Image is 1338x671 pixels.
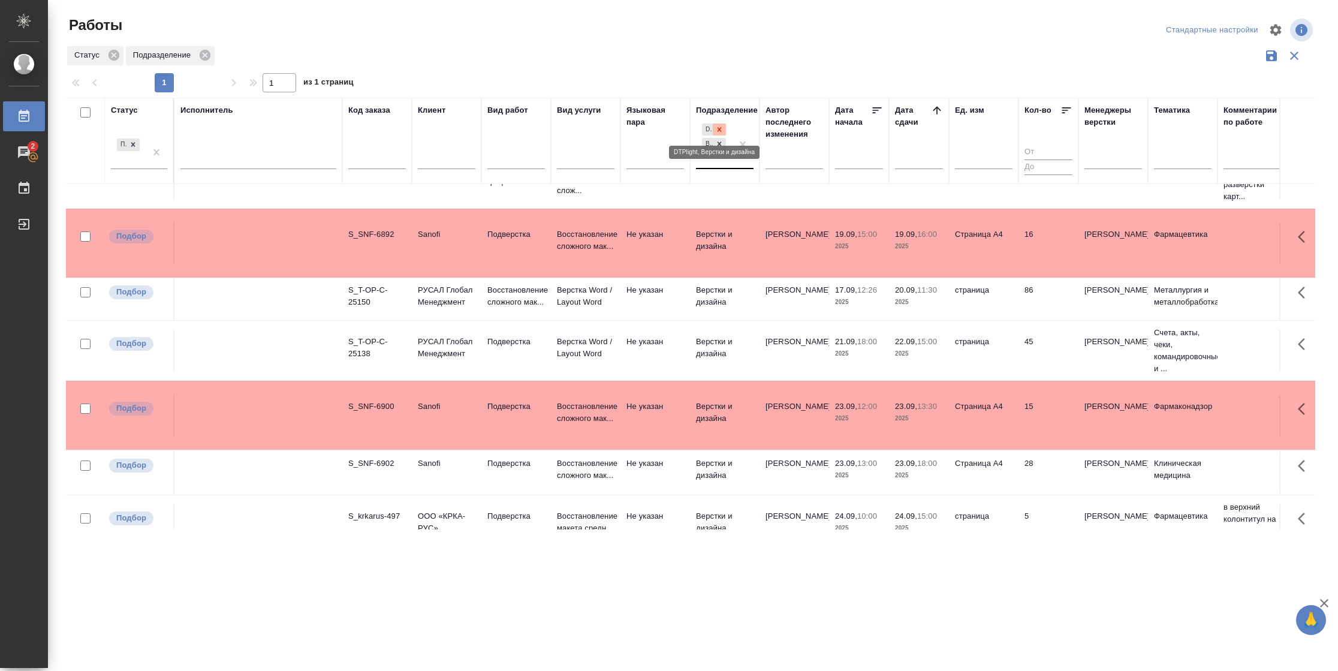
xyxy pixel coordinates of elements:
[108,228,167,245] div: Можно подбирать исполнителей
[66,16,122,35] span: Работы
[917,337,937,346] p: 15:00
[1018,395,1078,437] td: 15
[418,458,475,470] p: Sanofi
[418,401,475,413] p: Sanofi
[949,452,1018,494] td: Страница А4
[701,137,727,152] div: DTPlight, Верстки и дизайна
[760,504,829,546] td: [PERSON_NAME]
[1018,330,1078,372] td: 45
[895,348,943,360] p: 2025
[1163,21,1261,40] div: split button
[116,512,146,524] p: Подбор
[835,230,857,239] p: 19.09,
[690,330,760,372] td: Верстки и дизайна
[487,336,545,348] p: Подверстка
[702,124,713,136] div: DTPlight
[620,504,690,546] td: Не указан
[835,337,857,346] p: 21.09,
[955,104,984,116] div: Ед. изм
[1296,605,1326,635] button: 🙏
[917,511,937,520] p: 15:00
[133,49,195,61] p: Подразделение
[917,459,937,468] p: 18:00
[766,104,823,140] div: Автор последнего изменения
[760,222,829,264] td: [PERSON_NAME]
[696,104,758,116] div: Подразделение
[917,402,937,411] p: 13:30
[1291,504,1319,533] button: Здесь прячутся важные кнопки
[1291,278,1319,307] button: Здесь прячутся важные кнопки
[1018,278,1078,320] td: 86
[1291,452,1319,480] button: Здесь прячутся важные кнопки
[1291,395,1319,423] button: Здесь прячутся важные кнопки
[1084,458,1142,470] p: [PERSON_NAME]
[1154,284,1212,308] p: Металлургия и металлобработка
[108,401,167,417] div: Можно подбирать исполнителей
[303,75,354,92] span: из 1 страниц
[835,296,883,308] p: 2025
[487,401,545,413] p: Подверстка
[1260,44,1283,67] button: Сохранить фильтры
[949,504,1018,546] td: страница
[557,228,614,252] p: Восстановление сложного мак...
[760,330,829,372] td: [PERSON_NAME]
[1154,401,1212,413] p: Фармаконадзор
[1261,16,1290,44] span: Настроить таблицу
[1291,330,1319,359] button: Здесь прячутся важные кнопки
[690,222,760,264] td: Верстки и дизайна
[126,46,215,65] div: Подразделение
[895,296,943,308] p: 2025
[418,284,475,308] p: РУСАЛ Глобал Менеджмент
[557,104,601,116] div: Вид услуги
[108,336,167,352] div: Можно подбирать исполнителей
[1024,145,1072,160] input: От
[1018,222,1078,264] td: 16
[835,348,883,360] p: 2025
[116,459,146,471] p: Подбор
[1224,501,1281,549] p: в верхний колонтитул на первую страни...
[418,228,475,240] p: Sanofi
[108,458,167,474] div: Можно подбирать исполнителей
[117,139,126,151] div: Подбор
[895,522,943,534] p: 2025
[917,230,937,239] p: 16:00
[180,104,233,116] div: Исполнитель
[1084,228,1142,240] p: [PERSON_NAME]
[1154,510,1212,522] p: Фармацевтика
[1024,160,1072,174] input: До
[1084,104,1142,128] div: Менеджеры верстки
[487,510,545,522] p: Подверстка
[895,470,943,482] p: 2025
[487,228,545,240] p: Подверстка
[557,510,614,534] p: Восстановление макета средн...
[116,402,146,414] p: Подбор
[1024,104,1051,116] div: Кол-во
[835,459,857,468] p: 23.09,
[620,395,690,437] td: Не указан
[760,395,829,437] td: [PERSON_NAME]
[1084,510,1142,522] p: [PERSON_NAME]
[949,222,1018,264] td: Страница А4
[1290,19,1315,41] span: Посмотреть информацию
[348,401,406,413] div: S_SNF-6900
[418,336,475,360] p: РУСАЛ Глобал Менеджмент
[949,330,1018,372] td: страница
[620,452,690,494] td: Не указан
[1224,104,1281,128] div: Комментарии по работе
[835,285,857,294] p: 17.09,
[108,284,167,300] div: Можно подбирать исполнителей
[690,395,760,437] td: Верстки и дизайна
[690,278,760,320] td: Верстки и дизайна
[1084,284,1142,296] p: [PERSON_NAME]
[1291,222,1319,251] button: Здесь прячутся важные кнопки
[857,337,877,346] p: 18:00
[116,286,146,298] p: Подбор
[1084,336,1142,348] p: [PERSON_NAME]
[1154,327,1212,375] p: Счета, акты, чеки, командировочные и ...
[895,402,917,411] p: 23.09,
[418,104,445,116] div: Клиент
[67,46,123,65] div: Статус
[760,278,829,320] td: [PERSON_NAME]
[1018,504,1078,546] td: 5
[3,137,45,167] a: 2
